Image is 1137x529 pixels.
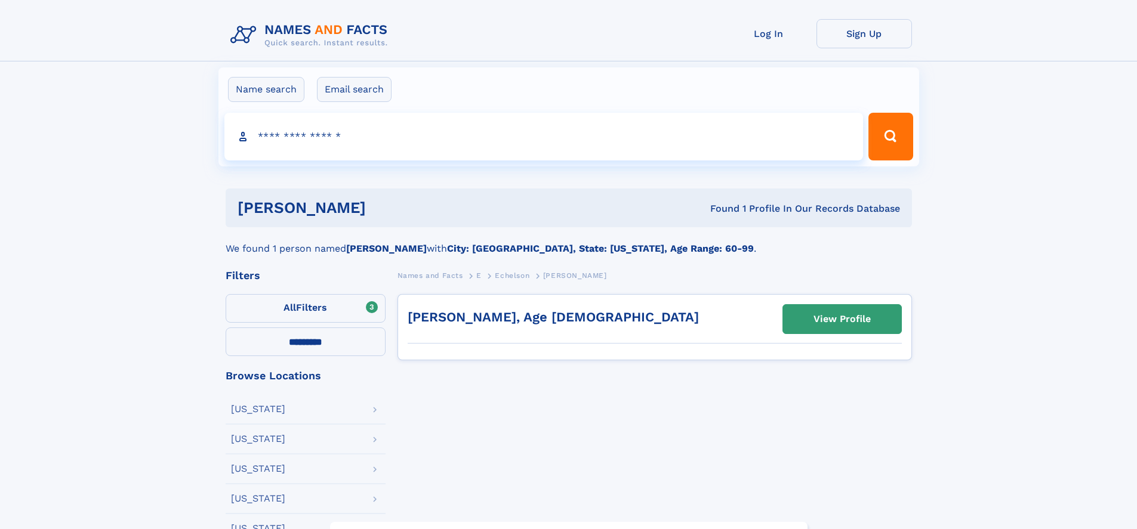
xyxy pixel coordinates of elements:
[238,200,538,215] h1: [PERSON_NAME]
[476,271,482,280] span: E
[495,271,529,280] span: Echelson
[543,271,607,280] span: [PERSON_NAME]
[226,370,386,381] div: Browse Locations
[721,19,816,48] a: Log In
[231,464,285,474] div: [US_STATE]
[495,268,529,283] a: Echelson
[226,294,386,323] label: Filters
[226,19,398,51] img: Logo Names and Facts
[231,404,285,414] div: [US_STATE]
[226,227,912,256] div: We found 1 person named with .
[317,77,392,102] label: Email search
[816,19,912,48] a: Sign Up
[284,302,296,313] span: All
[447,243,754,254] b: City: [GEOGRAPHIC_DATA], State: [US_STATE], Age Range: 60-99
[231,434,285,444] div: [US_STATE]
[231,494,285,503] div: [US_STATE]
[783,305,901,333] a: View Profile
[346,243,427,254] b: [PERSON_NAME]
[538,202,900,215] div: Found 1 Profile In Our Records Database
[476,268,482,283] a: E
[228,77,304,102] label: Name search
[868,113,913,160] button: Search Button
[226,270,386,281] div: Filters
[224,113,864,160] input: search input
[398,268,463,283] a: Names and Facts
[408,310,699,324] a: [PERSON_NAME], Age [DEMOGRAPHIC_DATA]
[814,305,871,333] div: View Profile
